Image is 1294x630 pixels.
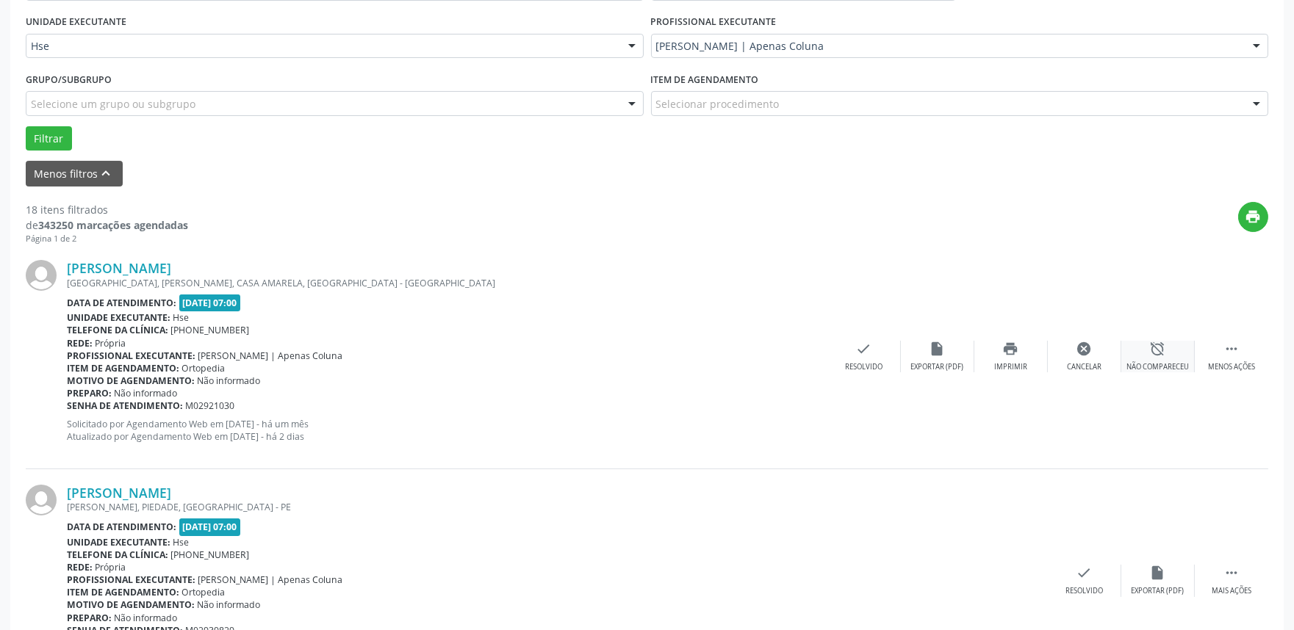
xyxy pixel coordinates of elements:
[198,350,343,362] span: [PERSON_NAME] | Apenas Coluna
[96,337,126,350] span: Própria
[1212,586,1251,596] div: Mais ações
[930,341,946,357] i: insert_drive_file
[67,586,179,598] b: Item de agendamento:
[173,536,190,548] span: Hse
[182,586,226,598] span: Ortopedia
[67,297,176,309] b: Data de atendimento:
[186,399,235,412] span: M02921030
[171,548,250,561] span: [PHONE_NUMBER]
[173,311,190,324] span: Hse
[171,324,250,336] span: [PHONE_NUMBER]
[198,598,261,611] span: Não informado
[651,68,759,91] label: Item de agendamento
[96,561,126,573] span: Própria
[182,362,226,374] span: Ortopedia
[994,362,1027,372] div: Imprimir
[115,387,178,399] span: Não informado
[856,341,872,357] i: check
[26,11,126,34] label: UNIDADE EXECUTANTE
[67,612,112,624] b: Preparo:
[67,260,171,276] a: [PERSON_NAME]
[26,233,188,245] div: Página 1 de 2
[651,11,777,34] label: PROFISSIONAL EXECUTANTE
[26,202,188,217] div: 18 itens filtrados
[1150,341,1166,357] i: alarm_off
[1238,202,1268,232] button: print
[67,561,93,573] b: Rede:
[656,96,780,112] span: Selecionar procedimento
[26,217,188,233] div: de
[179,294,241,311] span: [DATE] 07:00
[198,573,343,586] span: [PERSON_NAME] | Apenas Coluna
[1003,341,1019,357] i: print
[67,399,183,412] b: Senha de atendimento:
[656,39,1239,54] span: [PERSON_NAME] | Apenas Coluna
[67,374,195,387] b: Motivo de agendamento:
[67,548,168,561] b: Telefone da clínica:
[115,612,178,624] span: Não informado
[67,573,195,586] b: Profissional executante:
[1208,362,1255,372] div: Menos ações
[1223,341,1240,357] i: 
[98,165,115,181] i: keyboard_arrow_up
[26,126,72,151] button: Filtrar
[31,39,614,54] span: Hse
[179,518,241,535] span: [DATE] 07:00
[1132,586,1185,596] div: Exportar (PDF)
[26,260,57,291] img: img
[1126,362,1189,372] div: Não compareceu
[67,485,171,501] a: [PERSON_NAME]
[198,374,261,387] span: Não informado
[67,324,168,336] b: Telefone da clínica:
[1246,209,1262,225] i: print
[845,362,883,372] div: Resolvido
[67,501,1048,513] div: [PERSON_NAME], PIEDADE, [GEOGRAPHIC_DATA] - PE
[67,277,827,289] div: [GEOGRAPHIC_DATA], [PERSON_NAME], CASA AMARELA, [GEOGRAPHIC_DATA] - [GEOGRAPHIC_DATA]
[26,485,57,515] img: img
[1150,565,1166,581] i: insert_drive_file
[67,362,179,374] b: Item de agendamento:
[1223,565,1240,581] i: 
[31,96,195,112] span: Selecione um grupo ou subgrupo
[67,521,176,533] b: Data de atendimento:
[1076,341,1093,357] i: cancel
[1067,362,1101,372] div: Cancelar
[67,598,195,611] b: Motivo de agendamento:
[67,337,93,350] b: Rede:
[911,362,964,372] div: Exportar (PDF)
[67,387,112,399] b: Preparo:
[67,418,827,443] p: Solicitado por Agendamento Web em [DATE] - há um mês Atualizado por Agendamento Web em [DATE] - h...
[67,311,170,324] b: Unidade executante:
[1076,565,1093,581] i: check
[1065,586,1103,596] div: Resolvido
[38,218,188,232] strong: 343250 marcações agendadas
[26,161,123,187] button: Menos filtroskeyboard_arrow_up
[67,536,170,548] b: Unidade executante:
[67,350,195,362] b: Profissional executante:
[26,68,112,91] label: Grupo/Subgrupo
